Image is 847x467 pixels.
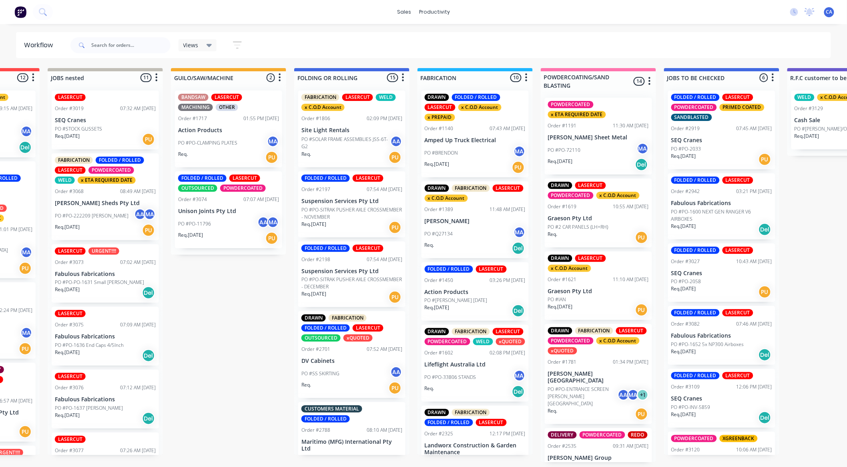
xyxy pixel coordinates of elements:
div: Order #1450 [425,277,454,284]
p: Req. [425,385,434,392]
div: DRAWN [548,255,572,262]
p: PO #PO-1636 End Caps 4/5Inch [55,342,124,349]
div: FOLDED / ROLLED [301,175,350,182]
div: FABRICATION [575,327,613,334]
div: DRAWNFABRICATIONFOLDED / ROLLEDLASERCUTOUTSOURCEDxQUOTEDOrder #270107:52 AM [DATE]DV CabinetsPO #... [298,311,405,398]
div: DRAWNFABRICATIONLASERCUTx C.O.D AccountOrder #138911:48 AM [DATE][PERSON_NAME]PO #Q27134MAReq.Del [421,181,529,258]
p: PO #PO-2033 [671,145,701,153]
div: LASERCUT [476,419,507,426]
div: MA [627,389,639,401]
div: POWDERCOATED [220,185,266,192]
p: PO #PO-1637 [PERSON_NAME] [55,405,123,412]
p: PO #PO-SITRAK PUSHER AXLE CROSSMEMBER - NOVEMBER [301,206,402,221]
div: LASERCUT [353,245,383,252]
div: DRAWN [425,328,449,335]
div: 07:54 AM [DATE] [367,186,402,193]
div: WELD [55,177,75,184]
div: Del [142,286,155,299]
p: Req. [DATE] [301,221,326,228]
div: OTHER [216,104,238,111]
div: Order #1621 [548,276,577,283]
div: Order #2919 [671,125,700,132]
input: Search for orders... [91,37,171,53]
div: MA [514,226,526,238]
div: Order #3027 [671,258,700,265]
p: PO #PO-1600 NEXT GEN RANGER V6 AIRBOXES [671,208,772,223]
div: Order #1806 [301,115,330,122]
p: Req. [DATE] [425,304,450,311]
div: PU [142,224,155,237]
div: MA [514,145,526,157]
div: DRAWN [425,409,449,416]
div: 11:48 AM [DATE] [490,206,526,213]
div: 07:12 AM [DATE] [120,384,156,391]
p: SEQ Cranes [671,395,772,402]
p: Req. [DATE] [425,161,450,168]
p: PO #SS SKIRTING [301,370,339,377]
div: LASERCUT [493,328,524,335]
div: Order #1389 [425,206,454,213]
div: PU [389,151,401,164]
div: WELD [376,94,396,101]
span: Views [183,41,199,49]
div: Del [635,158,648,171]
div: LASERCUT [723,372,753,379]
div: FABRICATION [301,94,339,101]
p: Req. [178,151,188,158]
p: Fabulous Fabrications [55,333,156,340]
p: Req. [DATE] [55,223,80,231]
div: LASERCUTURGENT!!!!Order #307307:02 AM [DATE]Fabulous FabricationsPO #PO-PO-1631 Small [PERSON_NAM... [52,244,159,303]
p: Unison Joints Pty Ltd [178,208,279,215]
p: Req. [DATE] [301,290,326,298]
div: AA [257,216,269,228]
div: Order #3074 [178,196,207,203]
div: Order #3019 [55,105,84,112]
p: PO #PO-1652 5x NP300 Airboxes [671,341,744,348]
div: Del [759,411,771,424]
div: LASERCUT [723,247,753,254]
div: POWDERCOATED [548,192,594,199]
div: Del [142,349,155,362]
div: 07:45 AM [DATE] [737,125,772,132]
p: [PERSON_NAME] Sheds Pty Ltd [55,200,156,207]
div: LASERCUT [616,327,647,334]
div: FOLDED / ROLLED [671,247,720,254]
div: FOLDED / ROLLED [671,94,720,101]
div: LASERCUT [55,167,86,174]
div: LASERCUT [229,175,260,182]
div: Order #3068 [55,188,84,195]
div: LASERCUT [493,185,524,192]
div: Del [19,141,32,154]
div: FOLDED / ROLLEDLASERCUTOUTSOURCEDPOWDERCOATEDOrder #307407:07 AM [DATE]Unison Joints Pty LtdPO #P... [175,171,282,248]
div: POWDERCOATED [88,167,134,174]
div: PU [265,232,278,245]
div: PU [265,151,278,164]
div: PU [142,133,155,146]
div: PU [512,161,525,174]
div: Order #3082 [671,320,700,328]
p: SEQ Cranes [671,270,772,277]
div: LASERCUT [353,324,383,332]
p: Req. [DATE] [548,158,573,165]
div: Order #1619 [548,203,577,210]
p: Action Products [425,289,526,296]
p: Site Light Rentals [301,127,402,134]
div: PU [759,286,771,298]
div: FABRICATION [452,185,490,192]
p: PO #IAN [548,296,566,303]
p: SEQ Cranes [55,117,156,124]
p: Req. [548,231,558,238]
p: Fabulous Fabrications [55,271,156,278]
div: FOLDED / ROLLED [301,415,350,423]
div: Order #3073 [55,259,84,266]
p: PO #PO-INV-5859 [671,404,711,411]
p: Fabulous Fabrications [671,200,772,207]
p: Req. [DATE] [671,285,696,292]
div: DRAWNFABRICATIONLASERCUTPOWDERCOATEDx C.O.D AccountxQUOTEDOrder #178101:34 PM [DATE][PERSON_NAME]... [545,324,652,424]
img: Factory [14,6,26,18]
div: FOLDED / ROLLED [452,94,500,101]
div: FOLDED / ROLLED [425,266,473,273]
div: LASERCUT [723,309,753,316]
div: FOLDED / ROLLEDLASERCUTOrder #308207:46 AM [DATE]Fabulous FabricationsPO #PO-1652 5x NP300 Airbox... [668,306,775,365]
div: 01:34 PM [DATE] [613,358,649,366]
